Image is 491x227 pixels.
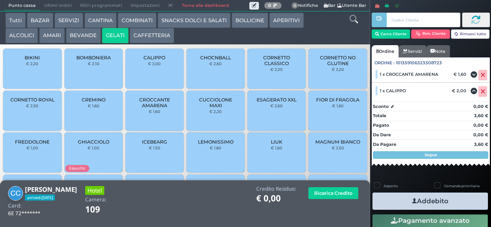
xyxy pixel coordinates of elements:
[102,28,129,43] button: GELATI
[380,72,438,77] span: 1 x CROCCANTE AMARENA
[25,55,40,60] span: BIKINI
[127,0,164,11] span: Impostazioni
[257,97,297,103] span: ESAGERATO XXL
[5,13,26,28] button: Tutti
[384,183,398,188] label: Asporto
[473,122,488,128] strong: 0,00 €
[82,97,105,103] span: CREMINO
[8,186,23,201] img: Chiara Casellato
[8,203,21,209] h4: Card:
[316,97,359,103] span: FIOR DI FRAGOLA
[88,61,99,66] small: € 2,10
[25,194,55,201] span: arrived-[DATE]
[380,88,406,93] span: 1 x CALIPPO
[411,29,450,39] button: Rim. Cliente
[373,113,386,118] strong: Totale
[66,28,101,43] button: BEVANDE
[292,2,298,9] span: 0
[158,13,231,28] button: SNACKS DOLCI E SALATI
[149,145,160,150] small: € 1,50
[78,139,109,145] span: GHIACCIOLO
[76,55,111,60] span: BOMBONIERA
[143,55,165,60] span: CALIPPO
[65,165,89,171] span: Esaurito
[399,45,426,57] a: Servizi
[254,55,300,66] span: CORNETTO CLASSICO
[373,103,389,110] strong: Sconto
[268,3,271,8] b: 0
[40,0,76,11] span: Ultimi ordini
[54,13,83,28] button: SERVIZI
[198,139,234,145] span: LEMONISSIMO
[76,0,126,11] span: Ritiri programmati
[270,103,283,108] small: € 2,60
[315,55,361,66] span: CORNETTO NO GLUTINE
[26,61,38,66] small: € 2,20
[193,97,239,108] span: CUCCIOLONE MAXI
[210,145,221,150] small: € 1,60
[177,0,233,11] a: Torna alla dashboard
[473,104,488,109] strong: 0,00 €
[332,145,344,150] small: € 2,50
[474,113,488,118] strong: 3,60 €
[451,88,470,93] div: € 2,00
[374,60,395,66] span: Ordine :
[209,109,222,114] small: € 2,20
[373,132,391,137] strong: Da Dare
[373,142,396,147] strong: Da Pagare
[451,29,490,39] button: Rimuovi tutto
[372,45,399,57] a: Ordine
[87,145,99,150] small: € 1,00
[39,28,65,43] button: AMARI
[85,186,104,195] h3: Hotel
[85,205,122,214] h1: 109
[118,13,157,28] button: COMBINATI
[256,194,296,203] h1: € 0,00
[200,55,231,60] span: CHOCNBALL
[372,29,410,39] button: Cerca Cliente
[209,61,222,66] small: € 2,60
[425,152,437,157] strong: Segue
[315,139,360,145] span: MAGNUM BIANCO
[308,187,358,199] button: Ricarica Credito
[332,67,344,72] small: € 2,20
[269,13,303,28] button: APERITIVI
[396,60,442,66] span: 101359106323308723
[84,13,117,28] button: CANTINA
[270,67,283,72] small: € 2,20
[25,185,77,194] b: [PERSON_NAME]
[132,97,178,108] span: CROCCANTE AMARENA
[4,0,40,11] span: Punto cassa
[85,197,107,203] h4: Camera:
[26,103,38,108] small: € 2,50
[332,103,344,108] small: € 1,60
[5,28,38,43] button: ALCOLICI
[148,61,161,66] small: € 2,00
[474,142,488,147] strong: 3,60 €
[10,97,54,103] span: CORNETTO ROYAL
[373,122,389,128] strong: Pagato
[372,193,488,210] button: Addebito
[26,145,38,150] small: € 1,00
[149,109,160,114] small: € 1,60
[426,45,450,57] a: Note
[130,28,174,43] button: CAFFETTERIA
[271,139,282,145] span: LIUK
[27,13,53,28] button: BAZAR
[142,139,167,145] span: ICEBEARG
[271,145,282,150] small: € 1,60
[256,186,296,192] h4: Credito Residuo:
[473,132,488,137] strong: 0,00 €
[88,103,99,108] small: € 1,60
[444,183,479,188] label: Comanda prioritaria
[15,139,49,145] span: FREDDOLONE
[452,72,470,77] div: € 1,60
[232,13,268,28] button: BOLLICINE
[387,13,460,27] input: Codice Cliente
